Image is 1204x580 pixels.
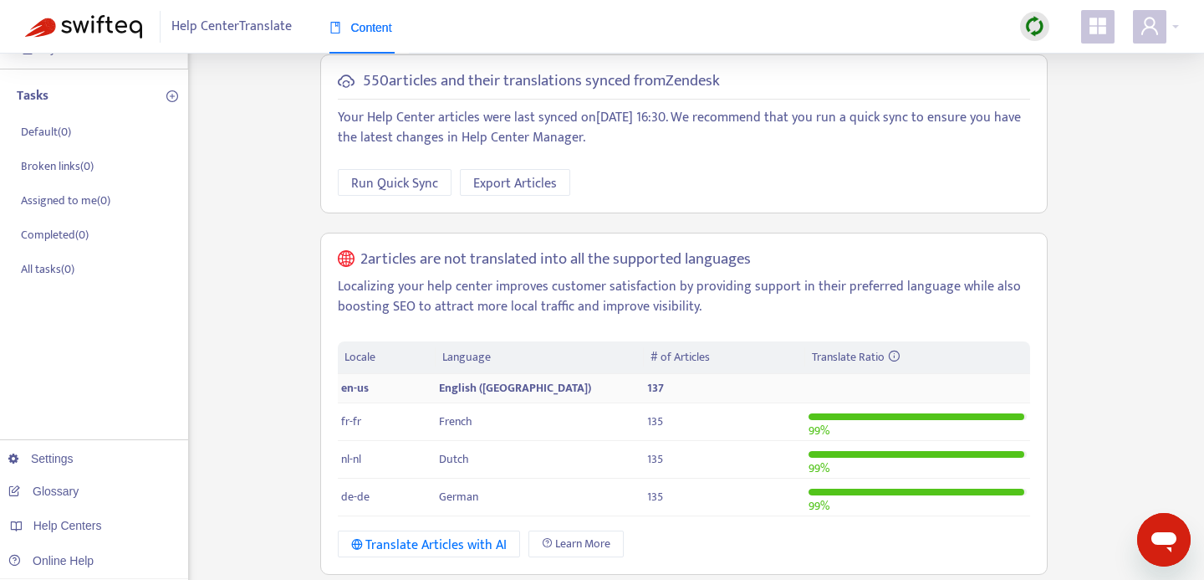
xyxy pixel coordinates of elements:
[338,531,521,557] button: Translate Articles with AI
[644,341,805,374] th: # of Articles
[1137,513,1191,567] iframe: Button to launch messaging window
[341,378,369,398] span: en-us
[363,72,720,91] h5: 550 articles and their translations synced from Zendesk
[341,412,361,431] span: fr-fr
[439,449,469,469] span: Dutch
[473,173,557,194] span: Export Articles
[809,496,829,516] span: 99 %
[33,519,102,532] span: Help Centers
[8,485,79,498] a: Glossary
[436,341,643,374] th: Language
[460,169,570,196] button: Export Articles
[528,531,624,557] a: Learn More
[21,123,71,141] p: Default ( 0 )
[360,250,751,269] h5: 2 articles are not translated into all the supported languages
[809,421,829,440] span: 99 %
[647,449,663,469] span: 135
[341,449,361,469] span: nl-nl
[21,226,89,244] p: Completed ( 0 )
[166,90,178,102] span: plus-circle
[439,487,478,506] span: German
[812,348,1023,367] div: Translate Ratio
[555,535,610,553] span: Learn More
[25,15,142,38] img: Swifteq
[338,169,451,196] button: Run Quick Sync
[329,22,341,33] span: book
[21,157,94,175] p: Broken links ( 0 )
[351,173,438,194] span: Run Quick Sync
[351,535,508,556] div: Translate Articles with AI
[1140,16,1160,36] span: user
[338,277,1030,317] p: Localizing your help center improves customer satisfaction by providing support in their preferre...
[647,412,663,431] span: 135
[647,378,664,398] span: 137
[8,452,74,465] a: Settings
[338,341,436,374] th: Locale
[1024,16,1045,37] img: sync.dc5367851b00ba804db3.png
[338,108,1030,148] p: Your Help Center articles were last synced on [DATE] 16:30 . We recommend that you run a quick sy...
[341,487,370,506] span: de-de
[647,487,663,506] span: 135
[439,378,591,398] span: English ([GEOGRAPHIC_DATA])
[338,73,355,90] span: cloud-sync
[809,459,829,478] span: 99 %
[439,412,472,431] span: French
[338,250,355,269] span: global
[1088,16,1108,36] span: appstore
[21,192,110,209] p: Assigned to me ( 0 )
[8,554,94,567] a: Online Help
[329,21,392,34] span: Content
[21,260,74,278] p: All tasks ( 0 )
[17,86,48,106] p: Tasks
[171,11,292,43] span: Help Center Translate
